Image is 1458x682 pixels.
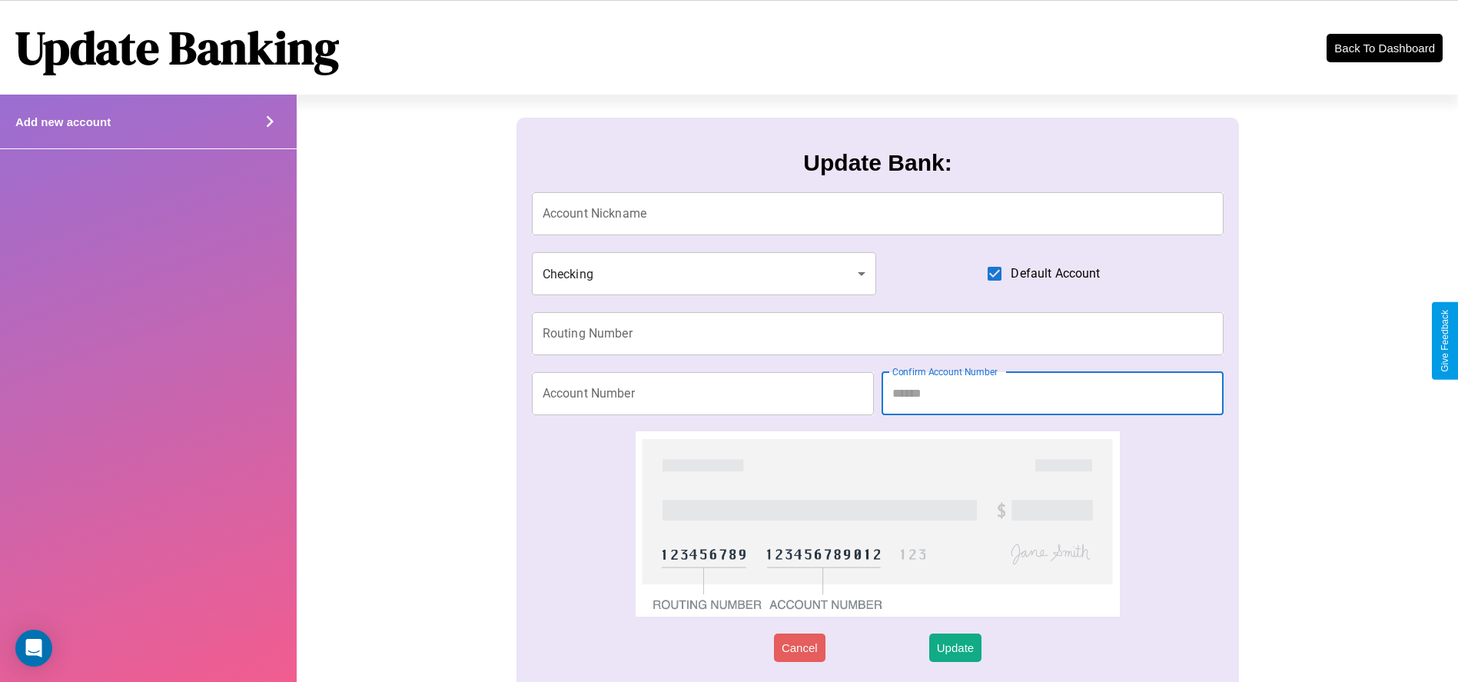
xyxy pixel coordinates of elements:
[892,365,998,378] label: Confirm Account Number
[15,630,52,667] div: Open Intercom Messenger
[1440,310,1450,372] div: Give Feedback
[803,150,952,176] h3: Update Bank:
[15,16,339,79] h1: Update Banking
[774,634,825,662] button: Cancel
[636,431,1121,617] img: check
[1327,34,1443,62] button: Back To Dashboard
[15,115,111,128] h4: Add new account
[532,252,876,295] div: Checking
[1011,264,1100,283] span: Default Account
[929,634,981,662] button: Update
